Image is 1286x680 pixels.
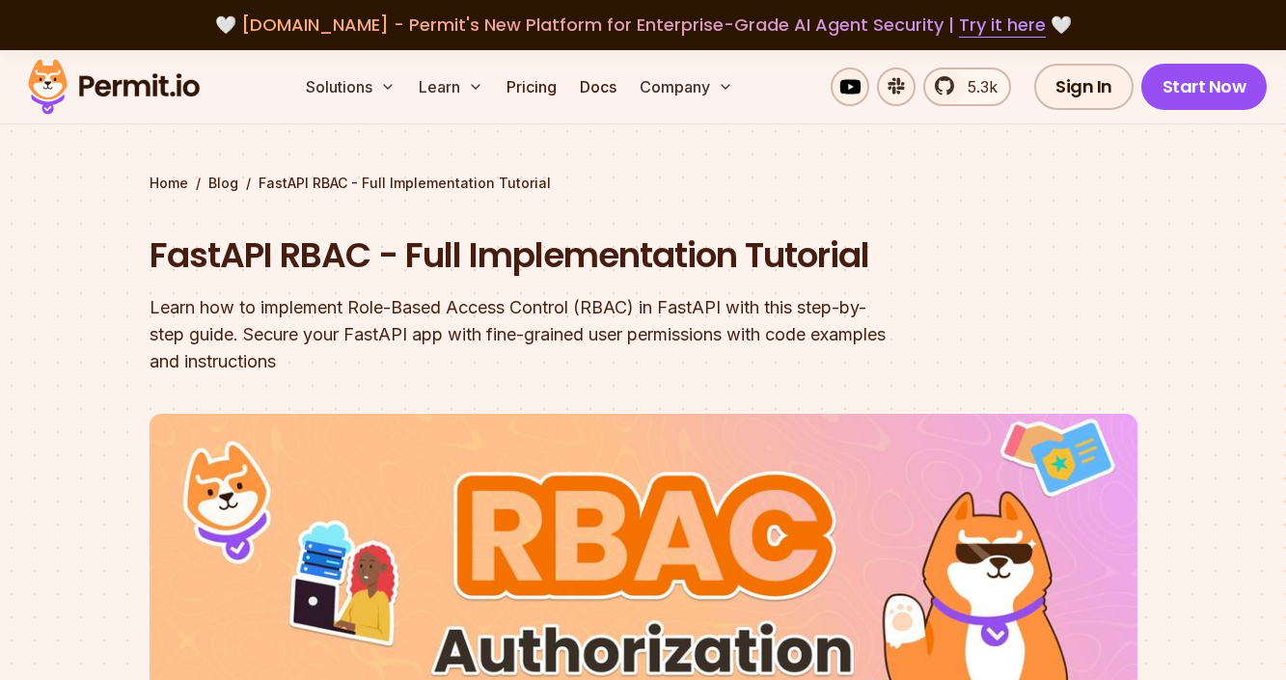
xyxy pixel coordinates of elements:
[298,68,403,106] button: Solutions
[572,68,624,106] a: Docs
[956,75,998,98] span: 5.3k
[208,174,238,193] a: Blog
[499,68,564,106] a: Pricing
[150,231,890,280] h1: FastAPI RBAC - Full Implementation Tutorial
[1034,64,1134,110] a: Sign In
[150,174,188,193] a: Home
[150,174,1137,193] div: / /
[411,68,491,106] button: Learn
[19,54,208,120] img: Permit logo
[923,68,1011,106] a: 5.3k
[150,294,890,375] div: Learn how to implement Role-Based Access Control (RBAC) in FastAPI with this step-by-step guide. ...
[632,68,741,106] button: Company
[959,13,1046,38] a: Try it here
[241,13,1046,37] span: [DOMAIN_NAME] - Permit's New Platform for Enterprise-Grade AI Agent Security |
[46,12,1240,39] div: 🤍 🤍
[1141,64,1268,110] a: Start Now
